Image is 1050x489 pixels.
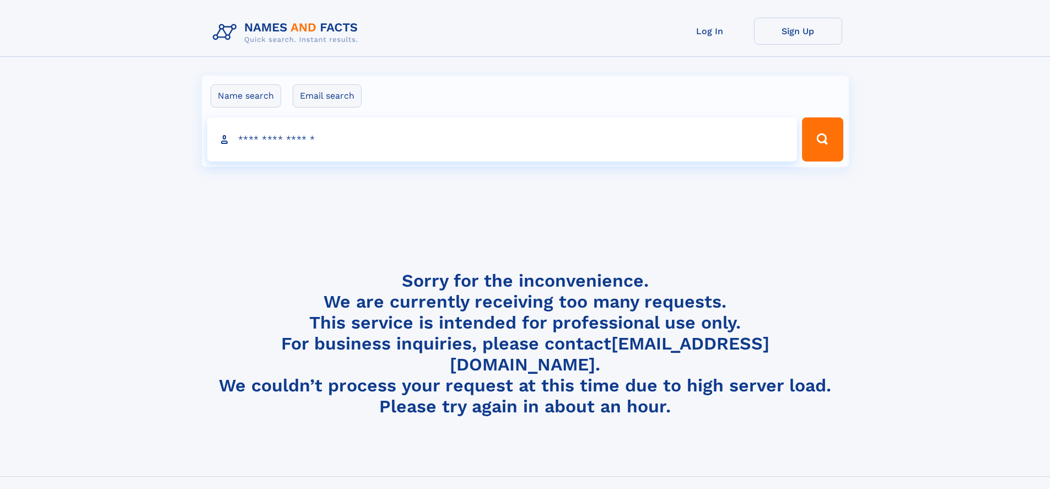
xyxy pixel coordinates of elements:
[211,84,281,108] label: Name search
[450,333,769,375] a: [EMAIL_ADDRESS][DOMAIN_NAME]
[754,18,842,45] a: Sign Up
[208,18,367,47] img: Logo Names and Facts
[802,117,843,162] button: Search Button
[207,117,798,162] input: search input
[208,270,842,417] h4: Sorry for the inconvenience. We are currently receiving too many requests. This service is intend...
[666,18,754,45] a: Log In
[293,84,362,108] label: Email search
